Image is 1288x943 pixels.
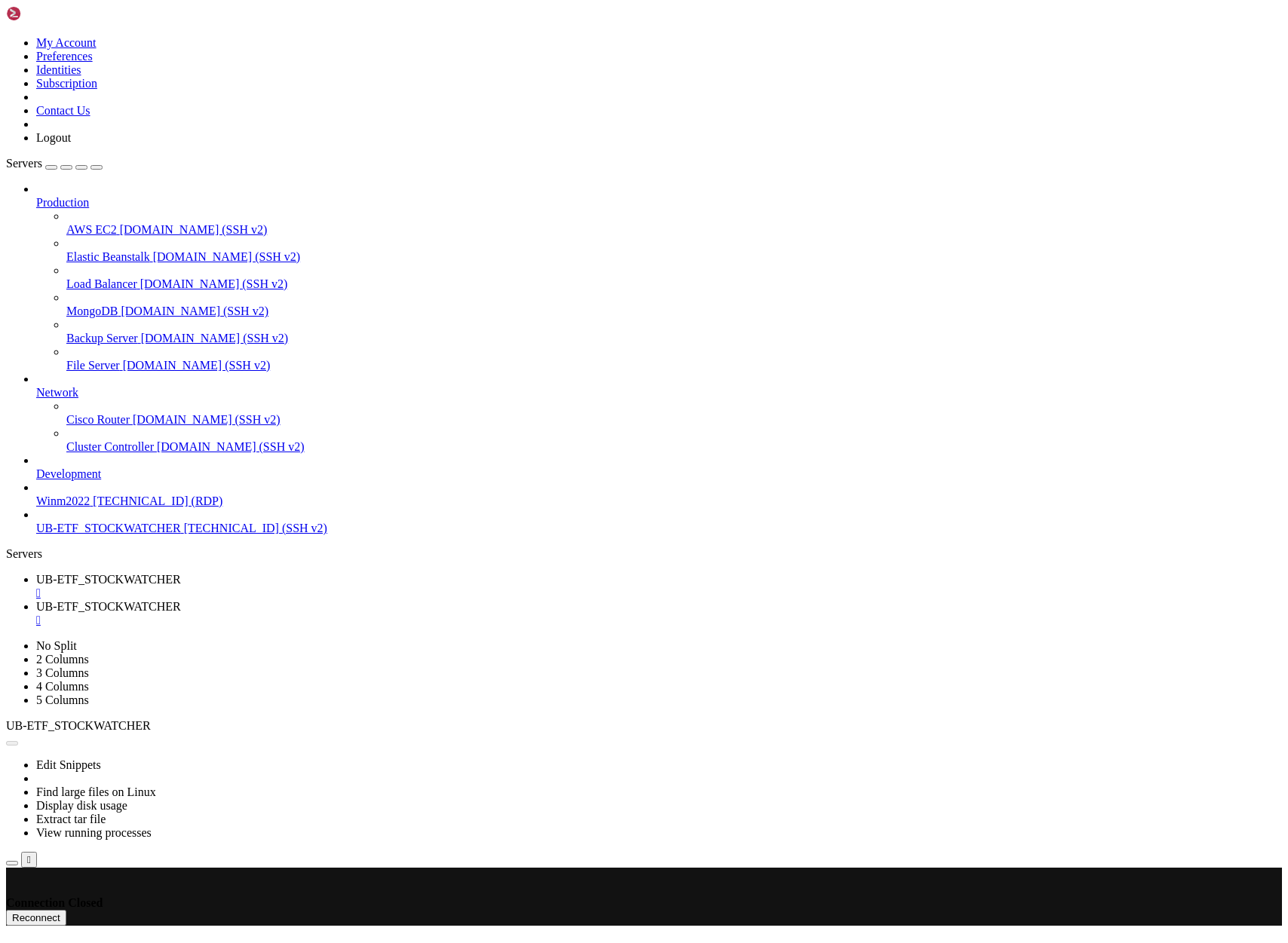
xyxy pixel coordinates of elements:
a: View running processes [36,826,152,839]
li: MongoDB [DOMAIN_NAME] (SSH v2) [66,291,1282,318]
span: [DOMAIN_NAME] (SSH v2) [123,359,271,372]
a: Load Balancer [DOMAIN_NAME] (SSH v2) [66,277,1282,291]
a: MongoDB [DOMAIN_NAME] (SSH v2) [66,305,1282,318]
a: Elastic Beanstalk [DOMAIN_NAME] (SSH v2) [66,250,1282,264]
span: Development [36,467,101,480]
span: Backup Server [66,332,138,344]
li: Cluster Controller [DOMAIN_NAME] (SSH v2) [66,427,1282,454]
li: Cisco Router [DOMAIN_NAME] (SSH v2) [66,400,1282,427]
li: AWS EC2 [DOMAIN_NAME] (SSH v2) [66,210,1282,237]
a: My Account [36,36,97,49]
a: Subscription [36,77,97,90]
span: UB-ETF_STOCKWATCHER [36,600,181,613]
a: UB-ETF_STOCKWATCHER [36,573,1282,600]
li: Production [36,182,1282,372]
span: [DOMAIN_NAME] (SSH v2) [120,223,268,236]
a: UB-ETF_STOCKWATCHER [36,600,1282,627]
li: Winm2022 [TECHNICAL_ID] (RDP) [36,481,1282,508]
span: Servers [6,157,42,170]
a: AWS EC2 [DOMAIN_NAME] (SSH v2) [66,223,1282,237]
span: [DOMAIN_NAME] (SSH v2) [141,332,289,344]
span: Cluster Controller [66,440,154,453]
a: 4 Columns [36,680,89,693]
li: Development [36,454,1282,481]
a: Cisco Router [DOMAIN_NAME] (SSH v2) [66,413,1282,427]
li: UB-ETF_STOCKWATCHER [TECHNICAL_ID] (SSH v2) [36,508,1282,535]
a: Network [36,386,1282,400]
span: MongoDB [66,305,118,317]
div: Servers [6,547,1282,561]
li: File Server [DOMAIN_NAME] (SSH v2) [66,345,1282,372]
span: Load Balancer [66,277,137,290]
a: UB-ETF_STOCKWATCHER [TECHNICAL_ID] (SSH v2) [36,522,1282,535]
span: [DOMAIN_NAME] (SSH v2) [121,305,268,317]
a:  [36,586,1282,600]
a: File Server [DOMAIN_NAME] (SSH v2) [66,359,1282,372]
a: Logout [36,131,71,144]
a: Edit Snippets [36,758,101,771]
a: Find large files on Linux [36,785,156,798]
span: UB-ETF_STOCKWATCHER [36,522,181,534]
a: Production [36,196,1282,210]
span: UB-ETF_STOCKWATCHER [6,719,151,732]
a: Cluster Controller [DOMAIN_NAME] (SSH v2) [66,440,1282,454]
a: Display disk usage [36,799,127,812]
span: [DOMAIN_NAME] (SSH v2) [157,440,305,453]
span: [DOMAIN_NAME] (SSH v2) [133,413,281,426]
a: Backup Server [DOMAIN_NAME] (SSH v2) [66,332,1282,345]
a: 2 Columns [36,653,89,666]
a: Winm2022 [TECHNICAL_ID] (RDP) [36,494,1282,508]
a: Extract tar file [36,813,106,825]
img: Shellngn [6,6,93,21]
a: 5 Columns [36,693,89,706]
button:  [21,852,37,868]
li: Elastic Beanstalk [DOMAIN_NAME] (SSH v2) [66,237,1282,264]
li: Network [36,372,1282,454]
span: Production [36,196,89,209]
a: Preferences [36,50,93,63]
span: Network [36,386,78,399]
a: No Split [36,639,77,652]
span: [TECHNICAL_ID] (SSH v2) [184,522,327,534]
span: UB-ETF_STOCKWATCHER [36,573,181,586]
div:  [27,854,31,865]
span: Elastic Beanstalk [66,250,150,263]
span: [DOMAIN_NAME] (SSH v2) [140,277,288,290]
a: Servers [6,157,103,170]
li: Backup Server [DOMAIN_NAME] (SSH v2) [66,318,1282,345]
a: 3 Columns [36,666,89,679]
li: Load Balancer [DOMAIN_NAME] (SSH v2) [66,264,1282,291]
span: Cisco Router [66,413,130,426]
a: Contact Us [36,104,90,117]
span: File Server [66,359,120,372]
span: [DOMAIN_NAME] (SSH v2) [153,250,301,263]
a: Identities [36,63,81,76]
a: Development [36,467,1282,481]
span: [TECHNICAL_ID] (RDP) [93,494,222,507]
span: Winm2022 [36,494,90,507]
a:  [36,614,1282,627]
span: AWS EC2 [66,223,117,236]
